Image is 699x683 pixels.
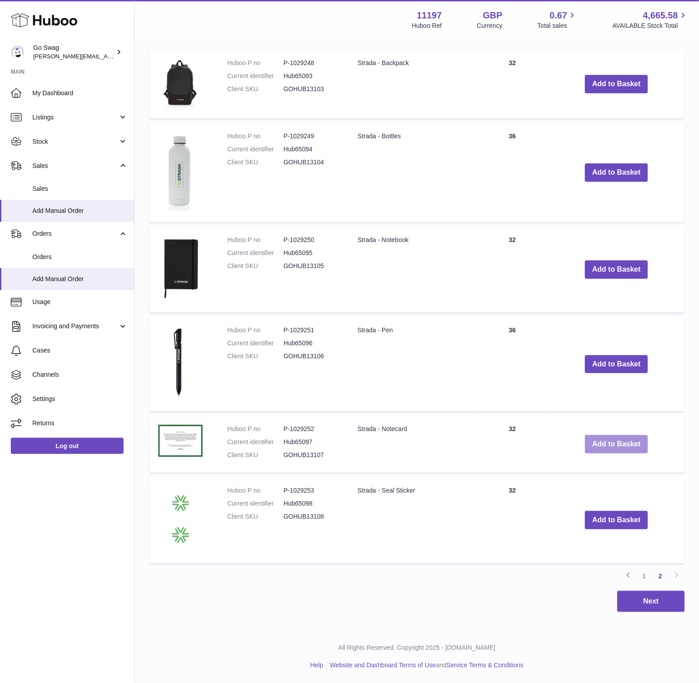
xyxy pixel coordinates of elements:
[227,236,283,244] dt: Huboo P no
[283,499,340,508] dd: Hub65098
[32,185,128,193] span: Sales
[283,132,340,141] dd: P-1029249
[349,227,477,313] td: Strada - Notebook
[585,435,648,454] button: Add to Basket
[32,89,128,97] span: My Dashboard
[652,568,668,584] a: 2
[32,419,128,427] span: Returns
[327,661,523,670] li: and
[158,236,203,301] img: Strada - Notebook
[612,9,688,30] a: 4,665.58 AVAILABLE Stock Total
[283,425,340,433] dd: P-1029252
[227,132,283,141] dt: Huboo P no
[477,477,549,564] td: 32
[158,486,203,552] img: Strada - Seal Sticker
[617,591,685,612] button: Next
[477,227,549,313] td: 32
[550,9,567,22] span: 0.67
[283,438,340,446] dd: Hub65097
[585,511,648,529] button: Add to Basket
[227,85,283,93] dt: Client SKU
[32,207,128,215] span: Add Manual Order
[349,317,477,411] td: Strada - Pen
[227,512,283,521] dt: Client SKU
[32,275,128,283] span: Add Manual Order
[283,486,340,495] dd: P-1029253
[349,123,477,222] td: Strada - Bottles
[477,123,549,222] td: 36
[283,236,340,244] dd: P-1029250
[227,262,283,270] dt: Client SKU
[283,451,340,459] dd: GOHUB13107
[32,322,118,330] span: Invoicing and Payments
[349,477,477,564] td: Strada - Seal Sticker
[283,262,340,270] dd: GOHUB13105
[158,425,203,457] img: Strada - Notecard
[227,249,283,257] dt: Current identifier
[11,45,24,59] img: leigh@goswag.com
[32,229,118,238] span: Orders
[158,132,203,212] img: Strada - Bottles
[158,326,203,400] img: Strada - Pen
[227,425,283,433] dt: Huboo P no
[612,22,688,30] span: AVAILABLE Stock Total
[349,50,477,119] td: Strada - Backpack
[227,451,283,459] dt: Client SKU
[537,9,577,30] a: 0.67 Total sales
[283,158,340,167] dd: GOHUB13104
[227,158,283,167] dt: Client SKU
[330,661,436,669] a: Website and Dashboard Terms of Use
[585,355,648,374] button: Add to Basket
[33,53,180,60] span: [PERSON_NAME][EMAIL_ADDRESS][DOMAIN_NAME]
[310,661,323,669] a: Help
[283,59,340,67] dd: P-1029248
[283,249,340,257] dd: Hub65095
[283,352,340,361] dd: GOHUB13106
[283,339,340,348] dd: Hub65096
[32,395,128,403] span: Settings
[227,499,283,508] dt: Current identifier
[283,85,340,93] dd: GOHUB13103
[227,145,283,154] dt: Current identifier
[158,59,203,107] img: Strada - Backpack
[32,346,128,355] span: Cases
[32,370,128,379] span: Channels
[227,438,283,446] dt: Current identifier
[227,486,283,495] dt: Huboo P no
[417,9,442,22] strong: 11197
[227,59,283,67] dt: Huboo P no
[412,22,442,30] div: Huboo Ref
[283,512,340,521] dd: GOHUB13108
[643,9,678,22] span: 4,665.58
[33,44,114,61] div: Go Swag
[142,643,692,652] p: All Rights Reserved. Copyright 2025 - [DOMAIN_NAME]
[32,253,128,261] span: Orders
[283,145,340,154] dd: Hub65094
[349,416,477,473] td: Strada - Notecard
[32,113,118,122] span: Listings
[32,162,118,170] span: Sales
[32,298,128,306] span: Usage
[477,22,503,30] div: Currency
[32,137,118,146] span: Stock
[447,661,524,669] a: Service Terms & Conditions
[283,72,340,80] dd: Hub65093
[227,72,283,80] dt: Current identifier
[11,438,124,454] a: Log out
[227,326,283,335] dt: Huboo P no
[537,22,577,30] span: Total sales
[477,317,549,411] td: 36
[227,352,283,361] dt: Client SKU
[283,326,340,335] dd: P-1029251
[585,75,648,93] button: Add to Basket
[585,163,648,182] button: Add to Basket
[585,260,648,279] button: Add to Basket
[227,339,283,348] dt: Current identifier
[636,568,652,584] a: 1
[477,50,549,119] td: 32
[477,416,549,473] td: 32
[483,9,502,22] strong: GBP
